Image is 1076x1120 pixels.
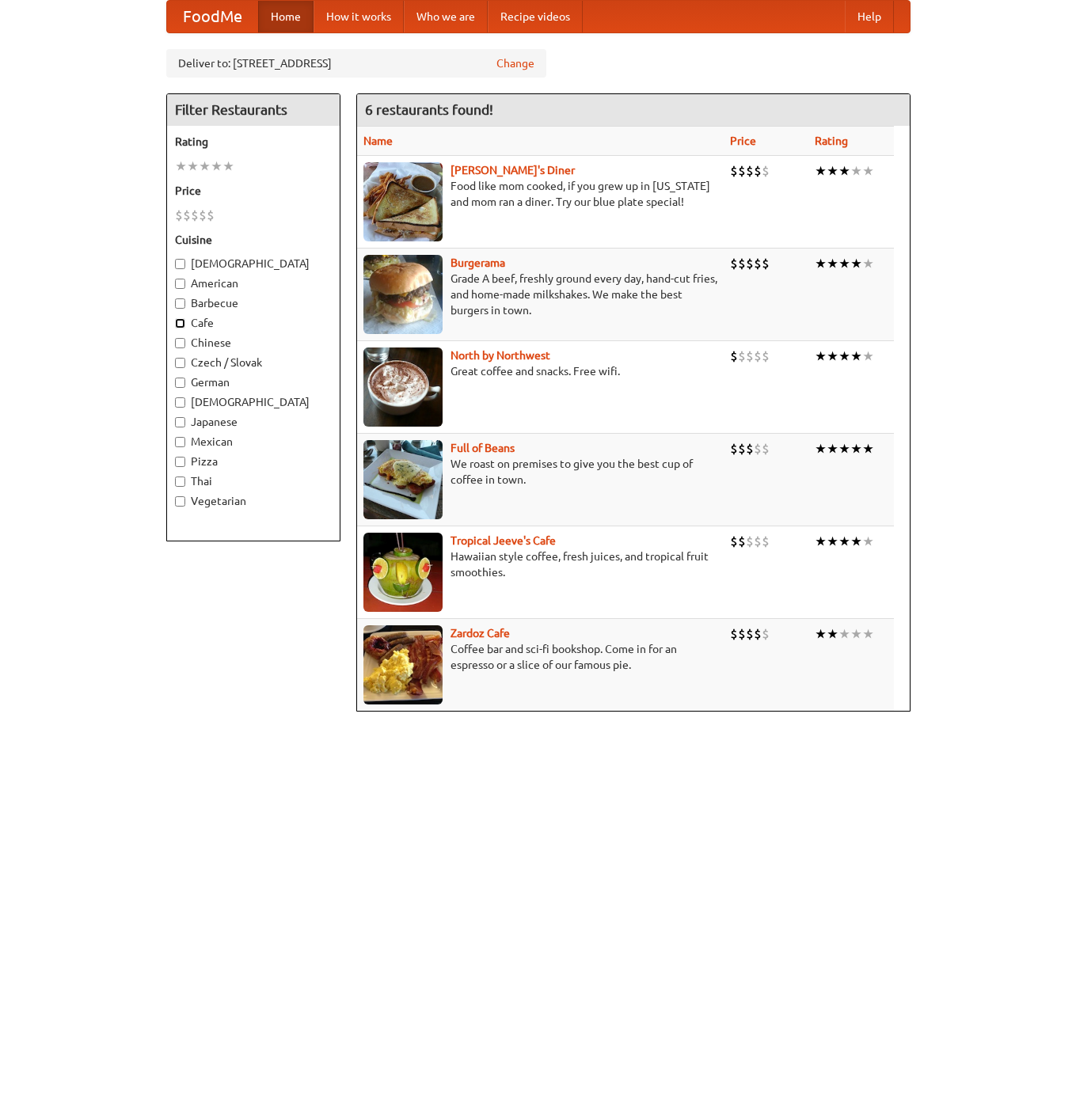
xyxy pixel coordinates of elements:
[488,1,583,32] a: Recipe videos
[451,256,505,269] a: Burgerama
[175,298,185,309] input: Barbecue
[175,183,332,199] h5: Price
[850,533,862,550] li: ★
[730,440,738,457] li: $
[850,440,862,457] li: ★
[175,259,185,269] input: [DEMOGRAPHIC_DATA]
[815,135,848,147] a: Rating
[815,347,827,365] li: ★
[175,394,332,410] label: [DEMOGRAPHIC_DATA]
[167,1,258,32] a: FoodMe
[175,414,332,430] label: Japanese
[746,347,754,365] li: $
[738,440,746,457] li: $
[167,94,340,126] h4: Filter Restaurants
[738,625,746,643] li: $
[314,1,404,32] a: How it works
[175,315,332,331] label: Cafe
[730,625,738,643] li: $
[199,207,207,224] li: $
[754,347,762,365] li: $
[191,207,199,224] li: $
[175,158,187,175] li: ★
[365,102,493,117] ng-pluralize: 6 restaurants found!
[175,493,332,509] label: Vegetarian
[762,625,770,643] li: $
[838,162,850,180] li: ★
[838,625,850,643] li: ★
[862,440,874,457] li: ★
[762,440,770,457] li: $
[175,232,332,248] h5: Cuisine
[838,255,850,272] li: ★
[363,162,443,241] img: sallys.jpg
[738,347,746,365] li: $
[754,440,762,457] li: $
[862,347,874,365] li: ★
[738,533,746,550] li: $
[207,207,215,224] li: $
[175,279,185,289] input: American
[175,318,185,328] input: Cafe
[175,207,183,224] li: $
[175,338,185,348] input: Chinese
[730,135,756,147] a: Price
[746,533,754,550] li: $
[754,533,762,550] li: $
[175,378,185,388] input: German
[175,437,185,447] input: Mexican
[762,162,770,180] li: $
[827,347,838,365] li: ★
[827,162,838,180] li: ★
[451,349,550,362] b: North by Northwest
[175,374,332,390] label: German
[199,158,211,175] li: ★
[762,347,770,365] li: $
[827,255,838,272] li: ★
[175,496,185,507] input: Vegetarian
[862,533,874,550] li: ★
[187,158,199,175] li: ★
[496,55,534,71] a: Change
[451,627,510,640] a: Zardoz Cafe
[222,158,234,175] li: ★
[363,440,443,519] img: beans.jpg
[175,397,185,408] input: [DEMOGRAPHIC_DATA]
[850,347,862,365] li: ★
[363,178,717,210] p: Food like mom cooked, if you grew up in [US_STATE] and mom ran a diner. Try our blue plate special!
[730,533,738,550] li: $
[211,158,222,175] li: ★
[738,162,746,180] li: $
[730,162,738,180] li: $
[754,625,762,643] li: $
[862,255,874,272] li: ★
[363,456,717,488] p: We roast on premises to give you the best cup of coffee in town.
[850,625,862,643] li: ★
[815,440,827,457] li: ★
[166,49,546,78] div: Deliver to: [STREET_ADDRESS]
[175,473,332,489] label: Thai
[175,457,185,467] input: Pizza
[363,363,717,379] p: Great coffee and snacks. Free wifi.
[363,625,443,704] img: zardoz.jpg
[746,625,754,643] li: $
[862,162,874,180] li: ★
[845,1,894,32] a: Help
[451,442,515,454] b: Full of Beans
[451,164,575,177] b: [PERSON_NAME]'s Diner
[451,534,556,547] a: Tropical Jeeve's Cafe
[175,417,185,427] input: Japanese
[175,454,332,469] label: Pizza
[746,440,754,457] li: $
[363,135,393,147] a: Name
[850,162,862,180] li: ★
[838,347,850,365] li: ★
[175,295,332,311] label: Barbecue
[175,335,332,351] label: Chinese
[363,641,717,673] p: Coffee bar and sci-fi bookshop. Come in for an espresso or a slice of our famous pie.
[815,625,827,643] li: ★
[363,549,717,580] p: Hawaiian style coffee, fresh juices, and tropical fruit smoothies.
